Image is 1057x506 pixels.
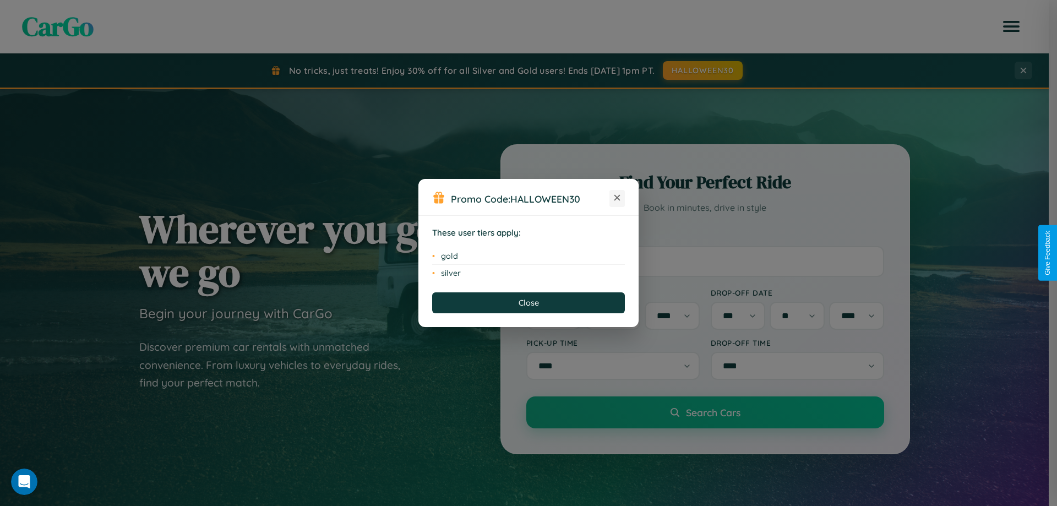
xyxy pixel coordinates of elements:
[11,469,37,495] iframe: Intercom live chat
[432,248,625,265] li: gold
[432,292,625,313] button: Close
[451,193,609,205] h3: Promo Code:
[432,265,625,281] li: silver
[1044,231,1051,275] div: Give Feedback
[510,193,580,205] b: HALLOWEEN30
[432,227,521,238] strong: These user tiers apply:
